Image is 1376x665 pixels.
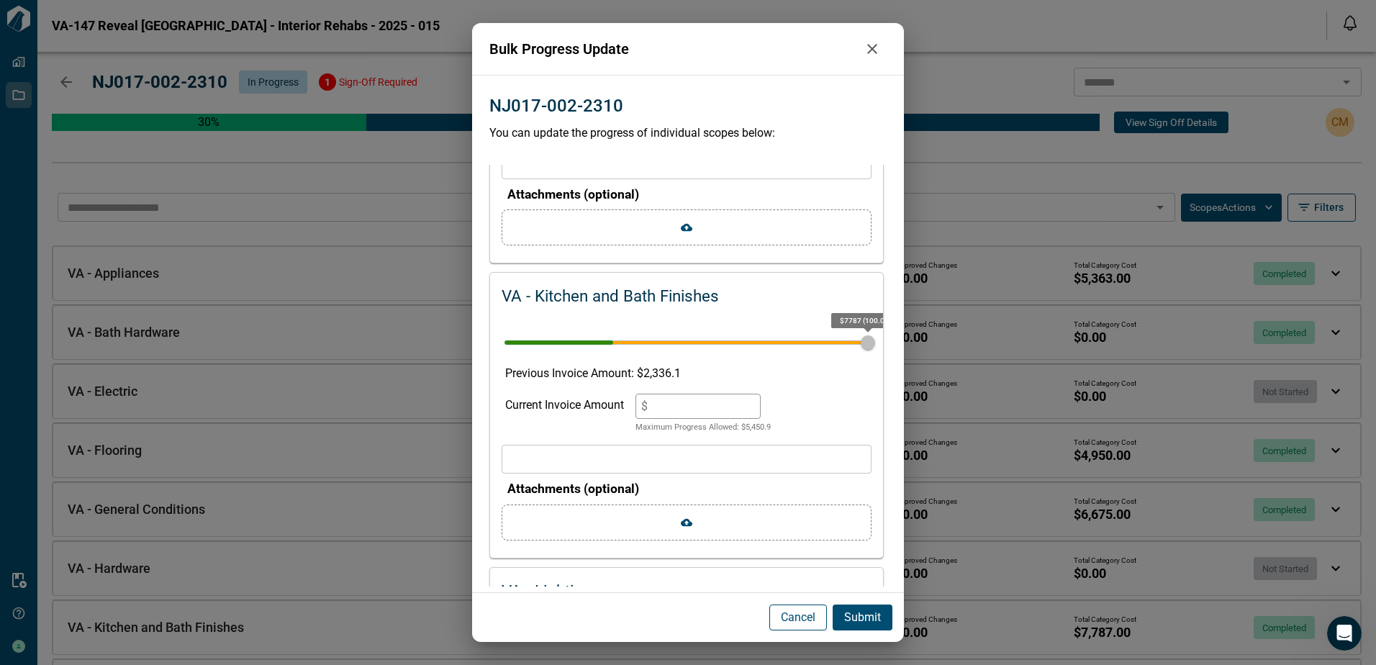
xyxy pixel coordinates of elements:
p: Previous Invoice Amount: $ 2,336.1 [505,365,868,382]
p: Cancel [781,609,815,626]
p: Attachments (optional) [507,185,872,204]
p: VA - Lighting [502,579,592,604]
div: Current Invoice Amount [505,394,624,434]
p: VA - Kitchen and Bath Finishes [502,284,719,309]
iframe: Intercom live chat [1327,616,1362,651]
p: Attachments (optional) [507,479,872,498]
button: Cancel [769,605,827,630]
p: NJ017-002-2310 [489,93,623,119]
p: Bulk Progress Update [489,38,858,60]
p: Submit [844,609,881,626]
span: $ [641,399,648,413]
p: You can update the progress of individual scopes below: [489,125,887,142]
p: Maximum Progress Allowed: $ 5,450.9 [635,422,771,434]
button: Submit [833,605,892,630]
